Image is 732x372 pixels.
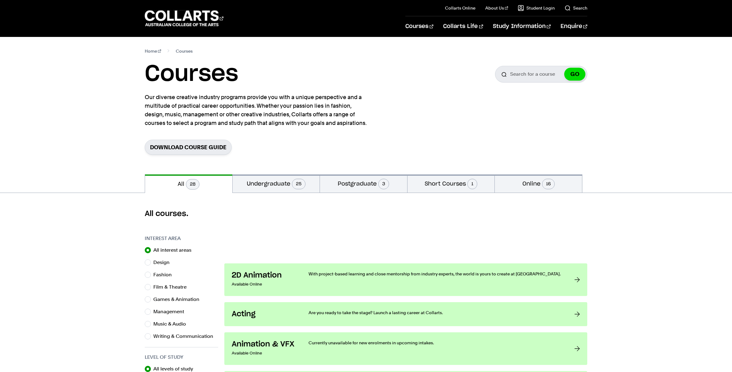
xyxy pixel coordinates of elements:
span: 25 [292,179,305,189]
label: Games & Animation [153,295,204,304]
button: All28 [145,174,232,193]
label: Film & Theatre [153,283,191,291]
a: Download Course Guide [145,140,232,155]
h3: Animation & VFX [232,340,296,349]
label: All interest areas [153,246,196,254]
button: Short Courses1 [407,174,495,193]
a: Acting Are you ready to take the stage? Launch a lasting career at Collarts. [224,302,587,326]
button: GO [564,68,585,81]
button: Online16 [495,174,582,193]
h3: Acting [232,310,296,319]
h3: 2D Animation [232,271,296,280]
button: Undergraduate25 [233,174,320,193]
span: Courses [176,47,193,55]
span: 1 [467,179,477,189]
p: Available Online [232,280,296,289]
p: Are you ready to take the stage? Launch a lasting career at Collarts. [309,310,562,316]
span: 3 [378,179,389,189]
input: Search for a course [495,66,587,82]
button: Postgraduate3 [320,174,407,193]
a: Animation & VFX Available Online Currently unavailable for new enrolments in upcoming intakes. [224,332,587,365]
h3: Level of Study [145,354,218,361]
h1: Courses [145,60,238,88]
a: Collarts Life [443,16,483,37]
label: Music & Audio [153,320,191,328]
a: Study Information [493,16,551,37]
a: Student Login [518,5,555,11]
a: Collarts Online [445,5,475,11]
label: Design [153,258,175,267]
div: Go to homepage [145,10,223,27]
a: Search [565,5,587,11]
p: Currently unavailable for new enrolments in upcoming intakes. [309,340,562,346]
a: About Us [485,5,508,11]
label: Management [153,307,189,316]
p: Our diverse creative industry programs provide you with a unique perspective and a multitude of p... [145,93,369,127]
a: Courses [405,16,433,37]
h3: Interest Area [145,235,218,242]
label: Writing & Communication [153,332,218,341]
p: With project-based learning and close mentorship from industry experts, the world is yours to cre... [309,271,562,277]
span: 28 [186,179,199,190]
a: Enquire [561,16,587,37]
label: Fashion [153,270,177,279]
a: 2D Animation Available Online With project-based learning and close mentorship from industry expe... [224,263,587,296]
span: 16 [542,179,555,189]
a: Home [145,47,161,55]
h2: All courses. [145,209,587,219]
p: Available Online [232,349,296,358]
